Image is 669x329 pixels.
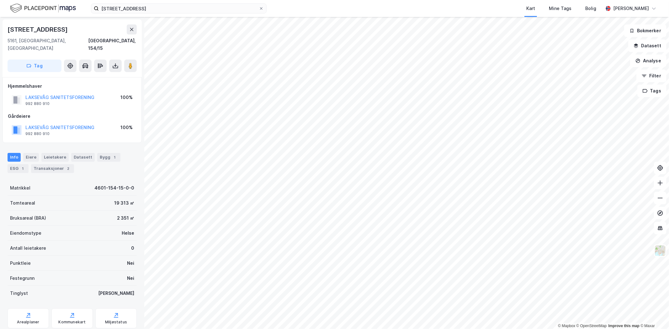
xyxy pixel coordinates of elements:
a: OpenStreetMap [576,324,607,328]
button: Bokmerker [624,24,666,37]
button: Tags [637,85,666,97]
div: 1 [112,154,118,160]
div: Kontrollprogram for chat [638,299,669,329]
div: Arealplaner [17,320,39,325]
div: 992 880 910 [25,131,50,136]
button: Filter [636,70,666,82]
div: 100% [120,124,133,131]
div: 0 [131,244,134,252]
div: Antall leietakere [10,244,46,252]
div: 1 [20,165,26,172]
div: Helse [122,229,134,237]
div: Gårdeiere [8,112,136,120]
div: Kart [526,5,535,12]
div: Info [8,153,21,162]
div: Mine Tags [549,5,571,12]
div: 19 313 ㎡ [114,199,134,207]
input: Søk på adresse, matrikkel, gårdeiere, leietakere eller personer [99,4,259,13]
div: 4601-154-15-0-0 [94,184,134,192]
div: Hjemmelshaver [8,82,136,90]
button: Analyse [630,55,666,67]
button: Tag [8,60,61,72]
iframe: Chat Widget [638,299,669,329]
div: Tinglyst [10,290,28,297]
div: [GEOGRAPHIC_DATA], 154/15 [88,37,137,52]
div: Nei [127,274,134,282]
div: Tomteareal [10,199,35,207]
div: Bolig [585,5,596,12]
div: 5161, [GEOGRAPHIC_DATA], [GEOGRAPHIC_DATA] [8,37,88,52]
div: Matrikkel [10,184,30,192]
div: Festegrunn [10,274,35,282]
div: 100% [120,94,133,101]
div: Eiendomstype [10,229,41,237]
a: Improve this map [608,324,640,328]
div: Eiere [23,153,39,162]
div: Miljøstatus [105,320,127,325]
div: Kommunekart [58,320,86,325]
div: [PERSON_NAME] [98,290,134,297]
a: Mapbox [558,324,575,328]
img: Z [654,245,666,257]
button: Datasett [628,39,666,52]
div: Nei [127,259,134,267]
div: Bygg [97,153,120,162]
img: logo.f888ab2527a4732fd821a326f86c7f29.svg [10,3,76,14]
div: ESG [8,164,29,173]
div: 2 [65,165,72,172]
div: Transaksjoner [31,164,74,173]
div: 2 351 ㎡ [117,214,134,222]
div: Bruksareal (BRA) [10,214,46,222]
div: Punktleie [10,259,31,267]
div: [PERSON_NAME] [613,5,649,12]
div: 992 880 910 [25,101,50,106]
div: [STREET_ADDRESS] [8,24,69,34]
div: Datasett [71,153,95,162]
div: Leietakere [41,153,69,162]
